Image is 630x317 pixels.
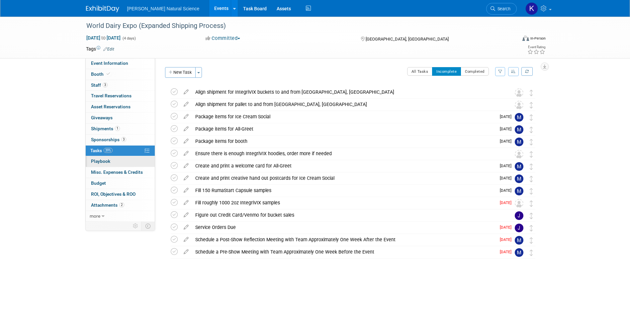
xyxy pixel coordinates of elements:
div: Align shipment for pallet to and from [GEOGRAPHIC_DATA], [GEOGRAPHIC_DATA] [192,99,501,110]
div: Figure out Credit Card/Venmo for bucket sales [192,209,501,221]
span: [DATE] [DATE] [86,35,121,41]
span: 1 [115,126,120,131]
a: Staff3 [86,80,155,91]
i: Move task [530,102,533,108]
a: Playbook [86,156,155,167]
img: Meggie Asche [515,174,523,183]
a: edit [180,200,192,206]
a: edit [180,101,192,107]
div: In-Person [530,36,546,41]
span: to [100,35,107,41]
img: Meggie Asche [515,113,523,122]
span: Misc. Expenses & Credits [91,169,143,175]
img: Unassigned [515,199,523,208]
a: edit [180,187,192,193]
a: edit [180,151,192,157]
a: edit [180,114,192,120]
span: [DATE] [500,188,515,193]
a: Attachments2 [86,200,155,211]
a: Booth [86,69,155,80]
span: [DATE] [500,225,515,230]
a: more [86,211,155,222]
span: [DATE] [500,139,515,144]
button: Completed [461,67,489,76]
div: Ensure there is enough IntegriVIX hoodies, order more if needed [192,148,501,159]
i: Move task [530,188,533,194]
i: Move task [530,237,533,244]
a: Giveaways [86,113,155,123]
span: Staff [91,82,108,88]
img: Meggie Asche [515,187,523,195]
span: Sponsorships [91,137,126,142]
span: 3 [121,137,126,142]
i: Move task [530,127,533,133]
div: Align shipment for IntegriVIX buckets to and from [GEOGRAPHIC_DATA], [GEOGRAPHIC_DATA] [192,86,501,98]
img: Meggie Asche [515,138,523,146]
div: World Dairy Expo (Expanded Shipping Process) [84,20,507,32]
button: Incomplete [432,67,461,76]
div: Event Rating [527,46,545,49]
span: [DATE] [500,176,515,180]
a: Budget [86,178,155,189]
a: Event Information [86,58,155,69]
img: ExhibitDay [86,6,119,12]
span: Asset Reservations [91,104,131,109]
i: Move task [530,90,533,96]
span: Shipments [91,126,120,131]
span: Playbook [91,158,110,164]
button: Committed [203,35,243,42]
span: ROI, Objectives & ROO [91,191,135,197]
i: Move task [530,200,533,207]
i: Move task [530,139,533,145]
i: Move task [530,176,533,182]
i: Booth reservation complete [107,72,110,76]
i: Move task [530,151,533,158]
span: [PERSON_NAME] Natural Science [127,6,200,11]
span: (4 days) [122,36,136,41]
a: ROI, Objectives & ROO [86,189,155,200]
a: edit [180,89,192,95]
span: Giveaways [91,115,113,120]
span: Budget [91,180,106,186]
a: Tasks39% [86,146,155,156]
span: [DATE] [500,114,515,119]
a: Refresh [521,67,533,76]
span: Tasks [90,148,113,153]
img: Meggie Asche [515,162,523,171]
span: [GEOGRAPHIC_DATA], [GEOGRAPHIC_DATA] [366,37,449,42]
a: Travel Reservations [86,91,155,101]
img: Unassigned [515,101,523,109]
i: Move task [530,114,533,121]
i: Move task [530,225,533,231]
a: edit [180,224,192,230]
a: Search [486,3,517,15]
span: [DATE] [500,127,515,131]
a: edit [180,126,192,132]
i: Move task [530,213,533,219]
img: Meggie Asche [515,248,523,257]
img: Unassigned [515,88,523,97]
img: Keith Feltman [525,2,538,15]
a: edit [180,175,192,181]
div: Schedule a Pre-Show Meeting with Team Approximately One Week Before the Event [192,246,496,258]
span: [DATE] [500,237,515,242]
div: Package items for booth [192,136,496,147]
div: Fill 150 RumaStart Capsule samples [192,185,496,196]
span: [DATE] [500,163,515,168]
img: Jennifer Bullock [515,211,523,220]
td: Personalize Event Tab Strip [130,222,141,230]
span: [DATE] [500,250,515,254]
button: All Tasks [407,67,433,76]
img: Meggie Asche [515,125,523,134]
a: Sponsorships3 [86,135,155,145]
span: [DATE] [500,200,515,205]
a: Asset Reservations [86,102,155,112]
span: Travel Reservations [91,93,132,98]
div: Package items for All-Greet [192,123,496,135]
div: Create and print creative hand out postcards for Ice Cream Social [192,172,496,184]
span: Booth [91,71,111,77]
a: Edit [103,47,114,52]
td: Toggle Event Tabs [141,222,155,230]
span: Event Information [91,60,128,66]
div: Service Orders Due [192,222,496,233]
